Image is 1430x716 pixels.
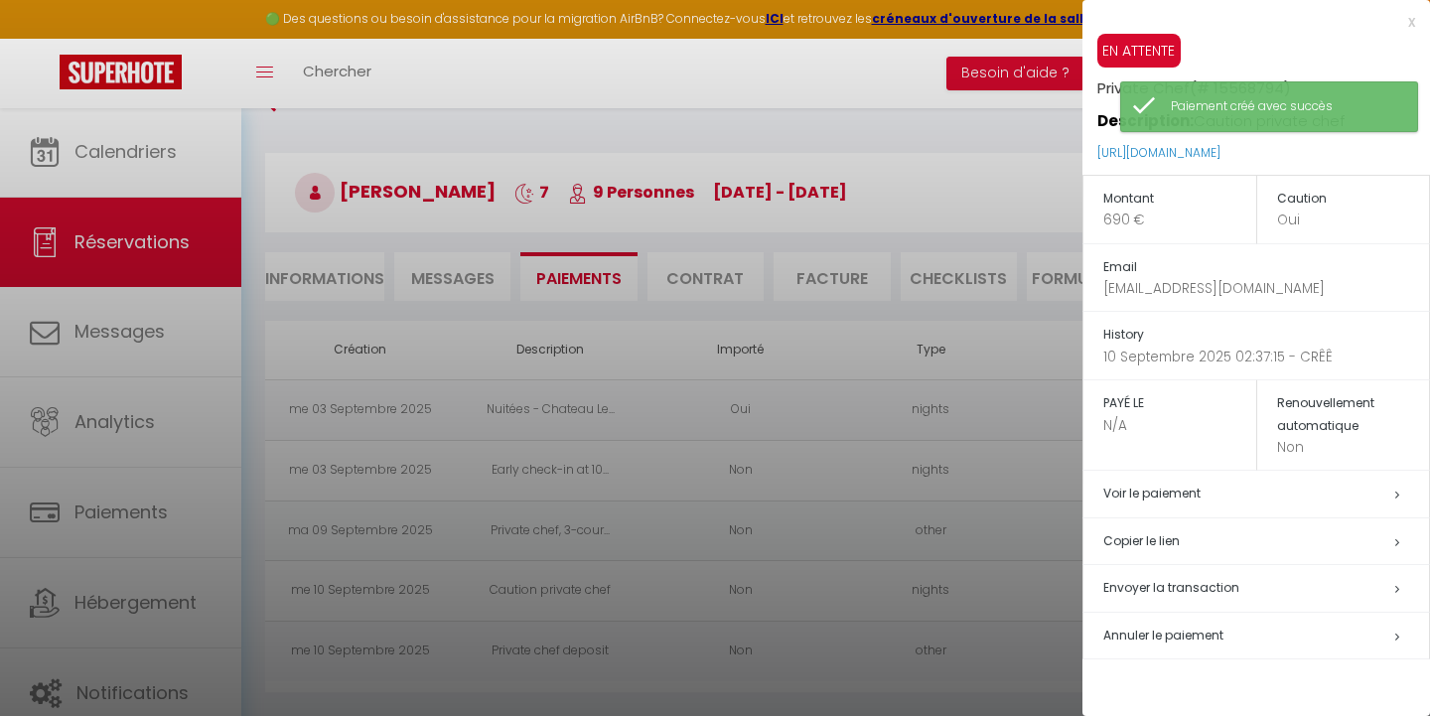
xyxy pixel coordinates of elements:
div: Paiement créé avec succès [1171,97,1397,116]
h5: Email [1103,256,1429,279]
h5: Caution [1277,188,1430,211]
a: Voir le paiement [1103,485,1201,501]
a: [URL][DOMAIN_NAME] [1097,144,1220,161]
span: (# 15568794) [1190,77,1291,98]
span: Envoyer la transaction [1103,579,1239,596]
h5: Renouvellement automatique [1277,392,1430,437]
h5: Montant [1103,188,1256,211]
p: N/A [1103,415,1256,436]
button: Ouvrir le widget de chat LiveChat [16,8,75,68]
span: EN ATTENTE [1097,34,1181,68]
p: 690 € [1103,210,1256,230]
span: Annuler le paiement [1103,627,1223,644]
div: x [1082,10,1415,34]
h5: PAYÉ LE [1103,392,1256,415]
strong: Description: [1097,110,1194,131]
p: Non [1277,437,1430,458]
p: [EMAIL_ADDRESS][DOMAIN_NAME] [1103,278,1429,299]
h5: History [1103,324,1429,347]
p: Caution private chef [1097,97,1430,133]
p: 10 Septembre 2025 02:37:15 - CRÊÊ [1103,347,1429,367]
h5: Copier le lien [1103,530,1429,553]
h5: Private Chef [1097,68,1430,97]
p: Oui [1277,210,1430,230]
